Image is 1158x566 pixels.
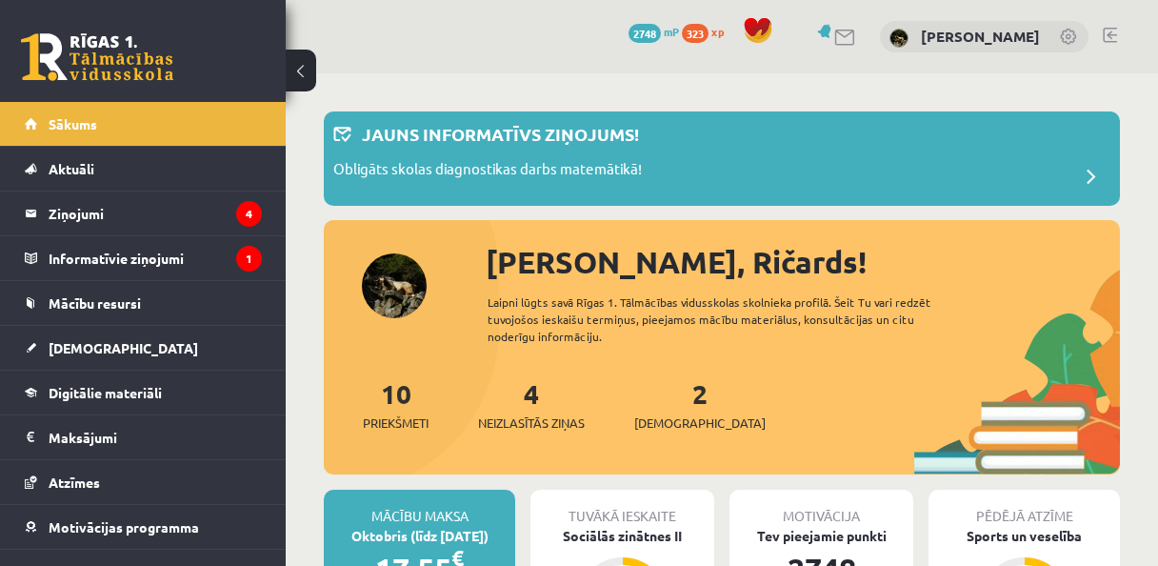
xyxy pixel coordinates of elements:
[324,490,515,526] div: Mācību maksa
[324,526,515,546] div: Oktobris (līdz [DATE])
[25,147,262,191] a: Aktuāli
[236,246,262,272] i: 1
[25,505,262,549] a: Motivācijas programma
[49,160,94,177] span: Aktuāli
[49,384,162,401] span: Digitālie materiāli
[49,236,262,280] legend: Informatīvie ziņojumi
[363,376,429,433] a: 10Priekšmeti
[928,490,1120,526] div: Pēdējā atzīme
[711,24,724,39] span: xp
[49,115,97,132] span: Sākums
[49,415,262,459] legend: Maksājumi
[363,414,429,433] span: Priekšmeti
[49,339,198,356] span: [DEMOGRAPHIC_DATA]
[634,376,766,433] a: 2[DEMOGRAPHIC_DATA]
[928,526,1120,546] div: Sports un veselība
[362,121,639,147] p: Jauns informatīvs ziņojums!
[682,24,709,43] span: 323
[729,526,913,546] div: Tev pieejamie punkti
[25,192,262,235] a: Ziņojumi4
[530,526,714,546] div: Sociālās zinātnes II
[49,518,199,536] span: Motivācijas programma
[333,158,642,185] p: Obligāts skolas diagnostikas darbs matemātikā!
[25,102,262,146] a: Sākums
[634,414,766,433] span: [DEMOGRAPHIC_DATA]
[49,474,100,491] span: Atzīmes
[49,192,262,235] legend: Ziņojumi
[530,490,714,526] div: Tuvākā ieskaite
[25,281,262,325] a: Mācību resursi
[21,33,173,81] a: Rīgas 1. Tālmācības vidusskola
[25,326,262,370] a: [DEMOGRAPHIC_DATA]
[488,293,966,345] div: Laipni lūgts savā Rīgas 1. Tālmācības vidusskolas skolnieka profilā. Šeit Tu vari redzēt tuvojošo...
[25,371,262,414] a: Digitālie materiāli
[333,121,1110,196] a: Jauns informatīvs ziņojums! Obligāts skolas diagnostikas darbs matemātikā!
[629,24,679,39] a: 2748 mP
[25,236,262,280] a: Informatīvie ziņojumi1
[49,294,141,312] span: Mācību resursi
[729,490,913,526] div: Motivācija
[921,27,1040,46] a: [PERSON_NAME]
[478,376,585,433] a: 4Neizlasītās ziņas
[25,415,262,459] a: Maksājumi
[889,29,908,48] img: Ričards Jansons
[629,24,661,43] span: 2748
[486,239,1120,285] div: [PERSON_NAME], Ričards!
[682,24,733,39] a: 323 xp
[25,460,262,504] a: Atzīmes
[236,201,262,227] i: 4
[664,24,679,39] span: mP
[478,414,585,433] span: Neizlasītās ziņas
